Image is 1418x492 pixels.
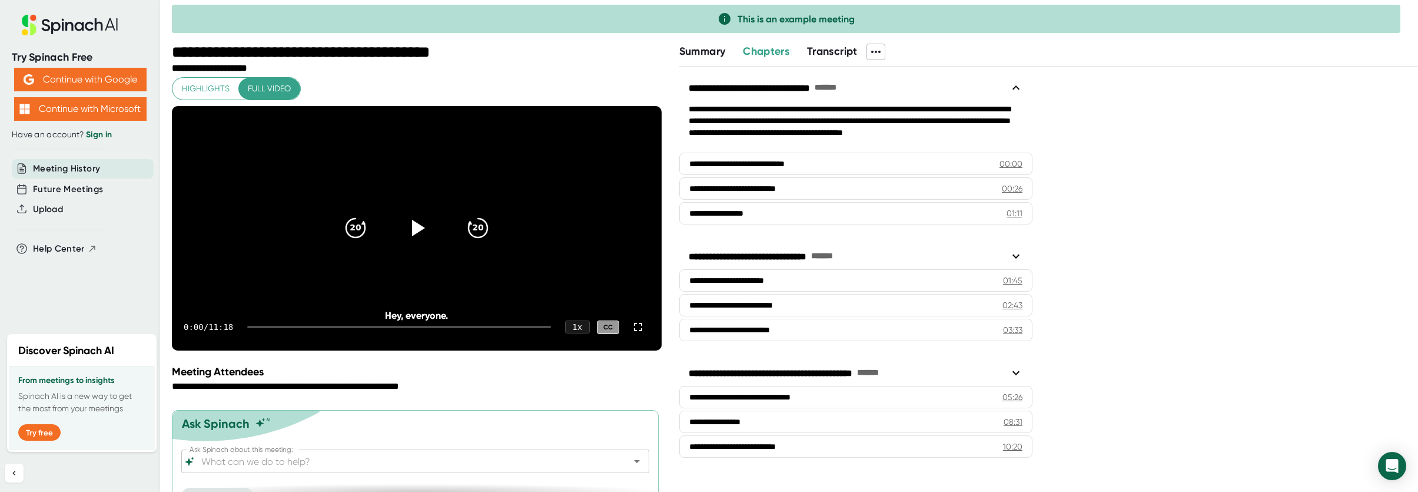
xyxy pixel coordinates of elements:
[629,453,645,470] button: Open
[679,44,725,60] button: Summary
[248,81,291,96] span: Full video
[24,74,34,85] img: Aehbyd4JwY73AAAAAElFTkSuQmCC
[1002,299,1022,311] div: 02:43
[597,321,619,334] div: CC
[14,97,147,121] button: Continue with Microsoft
[1004,416,1022,428] div: 08:31
[86,130,112,140] a: Sign in
[221,310,612,321] div: Hey, everyone.
[238,78,300,100] button: Full video
[14,68,147,91] button: Continue with Google
[18,343,114,359] h2: Discover Spinach AI
[12,130,148,140] div: Have an account?
[738,14,855,25] span: This is an example meeting
[33,242,85,256] span: Help Center
[1002,391,1022,403] div: 05:26
[33,242,97,256] button: Help Center
[1003,324,1022,336] div: 03:33
[807,44,858,60] button: Transcript
[172,78,239,100] button: Highlights
[565,321,590,333] div: 1 x
[999,158,1022,170] div: 00:00
[1007,207,1022,219] div: 01:11
[1378,452,1406,480] div: Open Intercom Messenger
[182,81,230,96] span: Highlights
[1003,441,1022,453] div: 10:20
[199,453,611,470] input: What can we do to help?
[807,45,858,58] span: Transcript
[33,203,63,216] button: Upload
[5,464,24,483] button: Collapse sidebar
[33,183,103,196] button: Future Meetings
[743,45,789,58] span: Chapters
[679,45,725,58] span: Summary
[184,322,233,332] div: 0:00 / 11:18
[1002,183,1022,194] div: 00:26
[12,51,148,64] div: Try Spinach Free
[743,44,789,60] button: Chapters
[18,424,61,441] button: Try free
[33,162,100,176] button: Meeting History
[1003,275,1022,286] div: 01:45
[18,376,145,385] h3: From meetings to insights
[182,417,250,431] div: Ask Spinach
[18,390,145,415] p: Spinach AI is a new way to get the most from your meetings
[172,365,665,378] div: Meeting Attendees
